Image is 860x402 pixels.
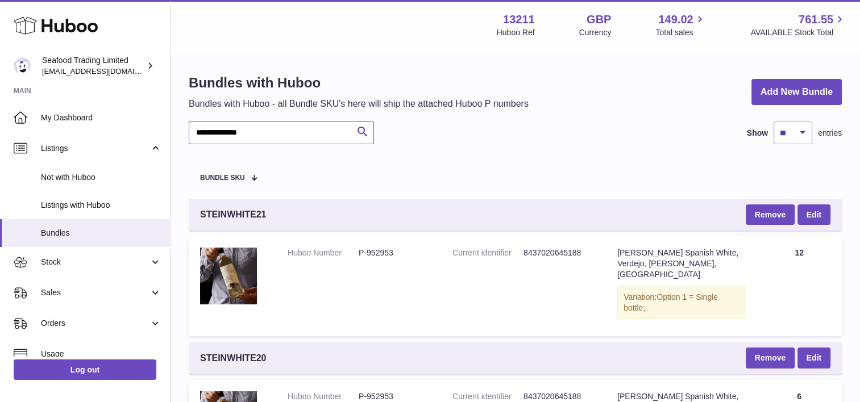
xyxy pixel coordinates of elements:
[41,349,161,359] span: Usage
[797,347,830,368] a: Edit
[41,257,149,267] span: Stock
[359,248,430,258] dd: P-952953
[41,318,149,329] span: Orders
[288,391,359,402] dt: Huboo Number
[750,27,846,38] span: AVAILABLE Stock Total
[200,208,266,221] span: STEINWHITE21
[524,248,595,258] dd: 8437020645188
[524,391,595,402] dd: 8437020645188
[14,359,156,380] a: Log out
[14,57,31,74] img: internalAdmin-13211@internal.huboo.com
[200,174,245,182] span: Bundle SKU
[617,286,745,320] div: Variation:
[200,352,266,365] span: STEINWHITE20
[359,391,430,402] dd: P-952953
[497,27,535,38] div: Huboo Ref
[189,98,529,110] p: Bundles with Huboo - all Bundle SKU's here will ship the attached Huboo P numbers
[41,287,149,298] span: Sales
[42,66,167,76] span: [EMAIL_ADDRESS][DOMAIN_NAME]
[587,12,611,27] strong: GBP
[750,12,846,38] a: 761.55 AVAILABLE Stock Total
[288,248,359,258] dt: Huboo Number
[452,391,524,402] dt: Current identifier
[799,12,833,27] span: 761.55
[579,27,612,38] div: Currency
[747,128,768,139] label: Show
[797,204,830,225] a: Edit
[624,292,718,312] span: Option 1 = Single bottle;
[746,347,795,368] button: Remove
[503,12,535,27] strong: 13211
[658,12,693,27] span: 149.02
[751,79,842,106] a: Add New Bundle
[818,128,842,139] span: entries
[200,248,257,304] img: Rick Stein's Spanish White, Verdejo, D.O Rueda, Spain
[655,12,706,38] a: 149.02 Total sales
[757,236,842,336] td: 12
[41,200,161,211] span: Listings with Huboo
[746,204,795,225] button: Remove
[617,248,745,280] div: [PERSON_NAME] Spanish White, Verdejo, [PERSON_NAME], [GEOGRAPHIC_DATA]
[41,172,161,183] span: Not with Huboo
[655,27,706,38] span: Total sales
[41,112,161,123] span: My Dashboard
[42,55,144,77] div: Seafood Trading Limited
[452,248,524,258] dt: Current identifier
[41,143,149,154] span: Listings
[189,74,529,92] h1: Bundles with Huboo
[41,228,161,238] span: Bundles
